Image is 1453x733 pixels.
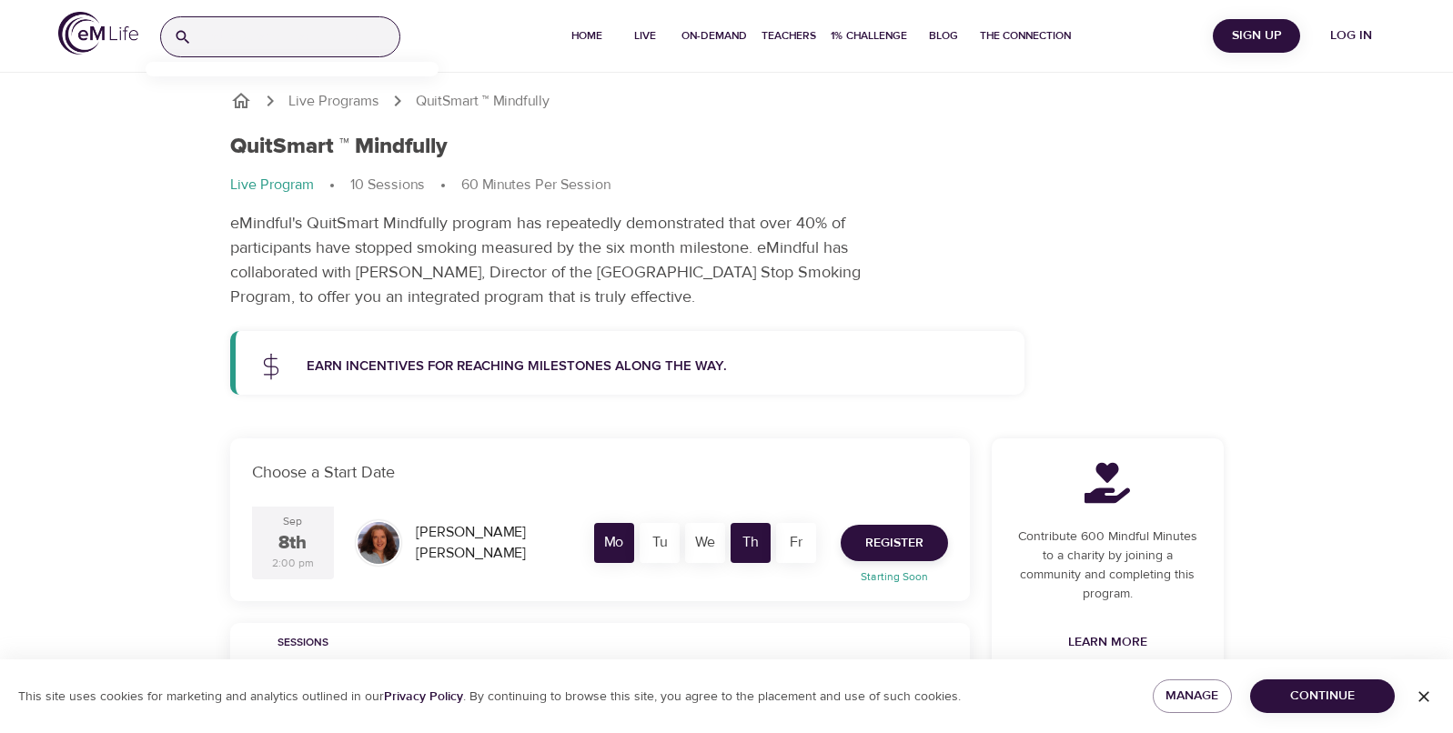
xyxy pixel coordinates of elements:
span: Continue [1265,685,1380,708]
button: Continue [1250,679,1395,713]
button: Sign Up [1213,19,1300,53]
p: Live Program [230,175,314,196]
span: Live [623,26,667,45]
span: The Connection [980,26,1071,45]
span: Sign Up [1220,25,1293,47]
p: Starting Soon [830,568,959,585]
div: Th [731,523,771,563]
div: Fr [776,523,816,563]
div: Tu [640,523,680,563]
a: Learn More [1061,626,1155,659]
nav: breadcrumb [230,175,1224,196]
span: On-Demand [681,26,747,45]
img: logo [58,12,138,55]
span: Blog [922,26,965,45]
span: Sessions [241,634,365,653]
p: Earn incentives for reaching milestones along the way. [307,356,1004,377]
a: Live Programs [288,91,379,112]
nav: breadcrumb [230,90,1224,112]
div: Mo [594,523,634,563]
div: We [685,523,725,563]
p: Contribute 600 Mindful Minutes to a charity by joining a community and completing this program. [1014,527,1202,604]
button: Log in [1307,19,1395,53]
span: Log in [1315,25,1387,47]
input: Find programs, teachers, etc... [199,17,399,56]
span: Manage [1167,685,1217,708]
p: 10 Sessions [350,175,425,196]
span: Home [565,26,609,45]
p: QuitSmart ™ Mindfully [416,91,550,112]
button: Manage [1153,679,1232,713]
span: Learn More [1068,631,1147,654]
div: Sep [283,514,302,529]
div: 8th [278,530,307,557]
p: Choose a Start Date [252,460,948,485]
p: 60 Minutes Per Session [461,175,610,196]
span: 1% Challenge [831,26,907,45]
div: 2:00 pm [272,556,314,571]
span: Teachers [762,26,816,45]
div: [PERSON_NAME] [PERSON_NAME] [409,515,577,571]
button: Register [841,525,948,561]
a: Privacy Policy [384,688,463,705]
p: eMindful's QuitSmart Mindfully program has repeatedly demonstrated that over 40% of participants ... [230,211,913,309]
span: Register [865,532,923,555]
h1: QuitSmart ™ Mindfully [230,134,448,160]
